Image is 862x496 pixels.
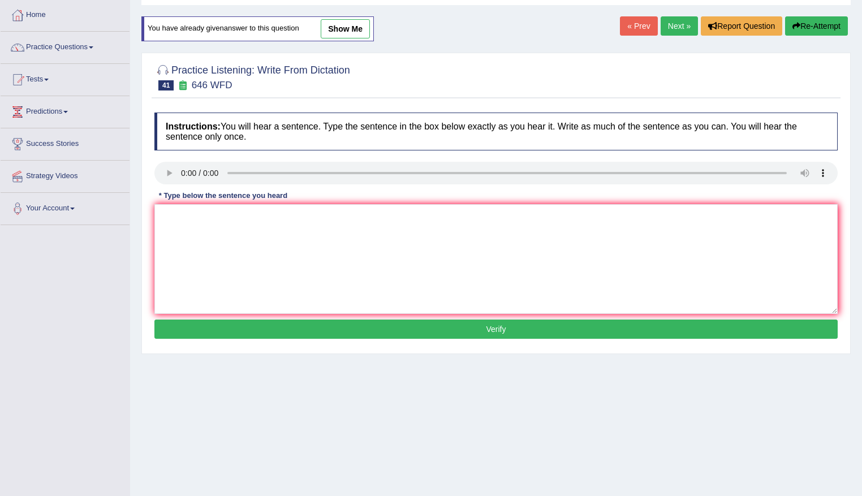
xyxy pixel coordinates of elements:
a: Practice Questions [1,32,130,60]
button: Verify [154,320,838,339]
button: Re-Attempt [785,16,848,36]
h2: Practice Listening: Write From Dictation [154,62,350,90]
div: * Type below the sentence you heard [154,190,292,201]
a: Predictions [1,96,130,124]
a: Your Account [1,193,130,221]
h4: You will hear a sentence. Type the sentence in the box below exactly as you hear it. Write as muc... [154,113,838,150]
small: 646 WFD [192,80,232,90]
a: Tests [1,64,130,92]
small: Exam occurring question [176,80,188,91]
a: Next » [661,16,698,36]
a: show me [321,19,370,38]
a: « Prev [620,16,657,36]
div: You have already given answer to this question [141,16,374,41]
span: 41 [158,80,174,90]
button: Report Question [701,16,782,36]
a: Strategy Videos [1,161,130,189]
a: Success Stories [1,128,130,157]
b: Instructions: [166,122,221,131]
